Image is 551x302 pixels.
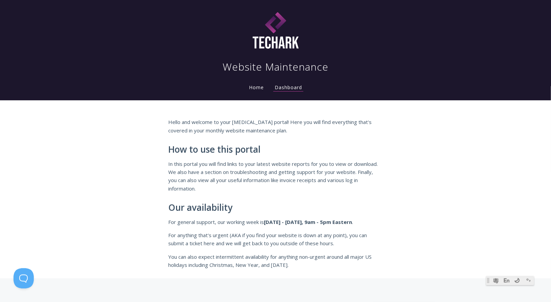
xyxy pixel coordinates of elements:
[169,160,383,193] p: In this portal you will find links to your latest website reports for you to view or download. We...
[169,203,383,213] h2: Our availability
[223,60,328,74] h1: Website Maintenance
[169,253,383,269] p: You can also expect intermittent availability for anything non-urgent around all major US holiday...
[169,118,383,134] p: Hello and welcome to your [MEDICAL_DATA] portal! Here you will find everything that's covered in ...
[169,231,383,248] p: For anything that's urgent (AKA if you find your website is down at any point), you can submit a ...
[14,268,34,288] iframe: Toggle Customer Support
[169,218,383,226] p: For general support, our working week is .
[248,84,265,91] a: Home
[169,145,383,155] h2: How to use this portal
[273,84,303,92] a: Dashboard
[264,219,352,225] strong: [DATE] - [DATE], 9am - 5pm Eastern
